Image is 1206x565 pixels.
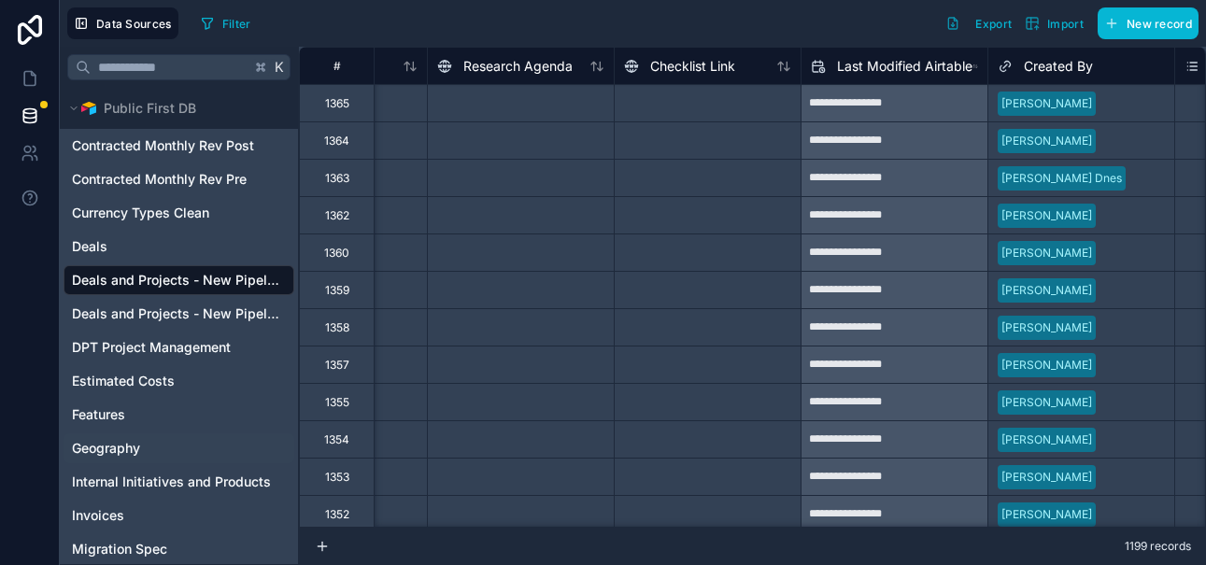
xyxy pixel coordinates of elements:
[64,501,294,530] div: Invoices
[104,99,196,118] span: Public First DB
[1001,245,1092,261] div: [PERSON_NAME]
[72,540,167,558] span: Migration Spec
[1001,357,1092,374] div: [PERSON_NAME]
[64,198,294,228] div: Currency Types Clean
[1001,506,1092,523] div: [PERSON_NAME]
[72,338,282,357] a: DPT Project Management
[67,7,178,39] button: Data Sources
[64,95,283,121] button: Airtable LogoPublic First DB
[325,208,349,223] div: 1362
[72,304,282,323] a: Deals and Projects - New Pipeline (AK Dupe)
[939,7,1018,39] button: Export
[325,96,349,111] div: 1365
[81,101,96,116] img: Airtable Logo
[325,358,349,373] div: 1357
[1001,282,1092,299] div: [PERSON_NAME]
[324,134,349,148] div: 1364
[96,17,172,31] span: Data Sources
[1018,7,1090,39] button: Import
[72,237,282,256] a: Deals
[64,366,294,396] div: Estimated Costs
[72,439,140,458] span: Geography
[72,170,282,189] a: Contracted Monthly Rev Pre
[64,332,294,362] div: DPT Project Management
[975,17,1012,31] span: Export
[1127,17,1192,31] span: New record
[1001,207,1092,224] div: [PERSON_NAME]
[72,506,282,525] a: Invoices
[72,136,254,155] span: Contracted Monthly Rev Post
[64,433,294,463] div: Geography
[1001,469,1092,486] div: [PERSON_NAME]
[1001,95,1092,112] div: [PERSON_NAME]
[64,265,294,295] div: Deals and Projects - New Pipeline
[72,405,282,424] a: Features
[64,400,294,430] div: Features
[72,473,271,491] span: Internal Initiatives and Products
[72,372,175,390] span: Estimated Costs
[325,470,349,485] div: 1353
[64,299,294,329] div: Deals and Projects - New Pipeline (AK Dupe)
[325,171,349,186] div: 1363
[64,467,294,497] div: Internal Initiatives and Products
[72,170,247,189] span: Contracted Monthly Rev Pre
[72,506,124,525] span: Invoices
[273,61,286,74] span: K
[1024,57,1093,76] span: Created By
[1125,539,1191,554] span: 1199 records
[1047,17,1084,31] span: Import
[1001,170,1122,187] div: [PERSON_NAME] Dnes
[837,57,972,76] span: Last Modified Airtable
[64,232,294,261] div: Deals
[72,136,282,155] a: Contracted Monthly Rev Post
[72,204,209,222] span: Currency Types Clean
[325,507,349,522] div: 1352
[325,320,349,335] div: 1358
[72,338,231,357] span: DPT Project Management
[72,372,282,390] a: Estimated Costs
[463,57,573,76] span: Research Agenda
[1098,7,1199,39] button: New record
[1001,394,1092,411] div: [PERSON_NAME]
[324,432,349,447] div: 1354
[1090,7,1199,39] a: New record
[64,164,294,194] div: Contracted Monthly Rev Pre
[325,283,349,298] div: 1359
[72,439,282,458] a: Geography
[314,59,360,73] div: #
[60,88,298,564] div: scrollable content
[324,246,349,261] div: 1360
[1001,431,1092,448] div: [PERSON_NAME]
[72,473,282,491] a: Internal Initiatives and Products
[64,534,294,564] div: Migration Spec
[72,540,282,558] a: Migration Spec
[193,9,258,37] button: Filter
[72,204,282,222] a: Currency Types Clean
[64,131,294,161] div: Contracted Monthly Rev Post
[325,395,349,410] div: 1355
[1001,133,1092,149] div: [PERSON_NAME]
[222,17,251,31] span: Filter
[72,405,125,424] span: Features
[1001,319,1092,336] div: [PERSON_NAME]
[72,271,282,290] a: Deals and Projects - New Pipeline
[72,237,107,256] span: Deals
[650,57,735,76] span: Checklist Link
